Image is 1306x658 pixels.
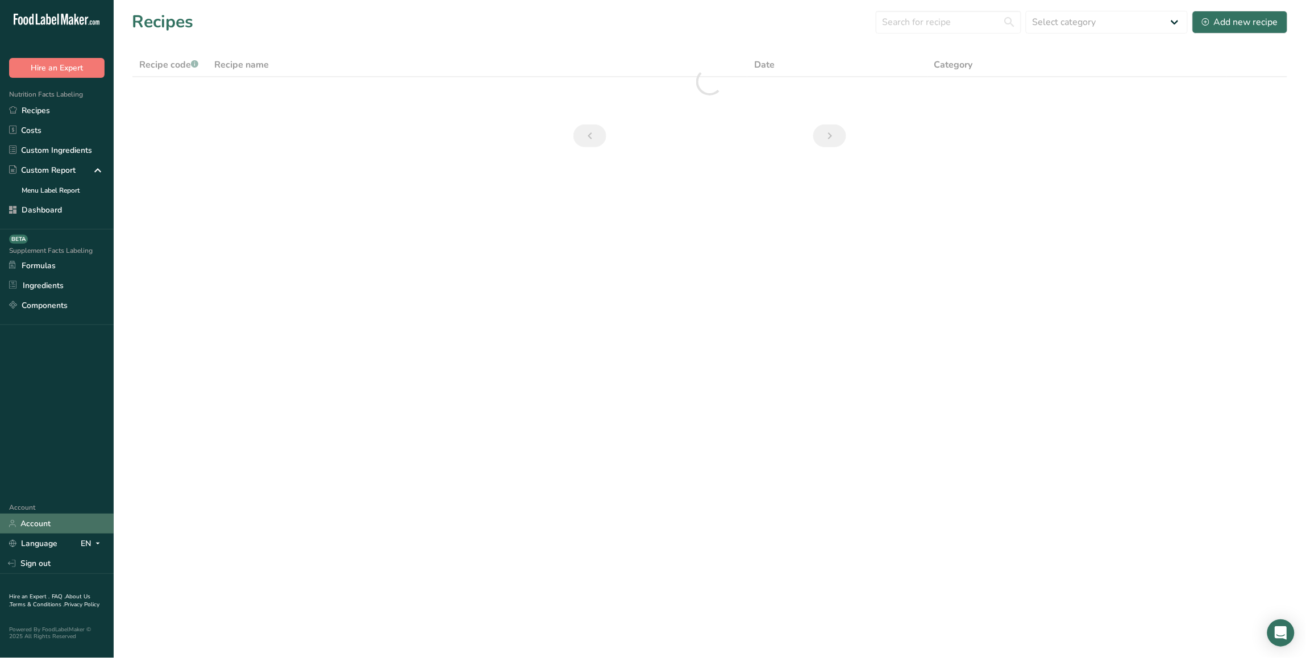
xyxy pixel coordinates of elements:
[9,593,90,609] a: About Us .
[9,534,57,553] a: Language
[52,593,65,601] a: FAQ .
[876,11,1021,34] input: Search for recipe
[81,537,105,551] div: EN
[10,601,64,609] a: Terms & Conditions .
[573,124,606,147] a: Previous page
[9,58,105,78] button: Hire an Expert
[9,626,105,640] div: Powered By FoodLabelMaker © 2025 All Rights Reserved
[132,9,193,35] h1: Recipes
[9,164,76,176] div: Custom Report
[1202,15,1278,29] div: Add new recipe
[9,235,28,244] div: BETA
[1267,619,1295,647] div: Open Intercom Messenger
[64,601,99,609] a: Privacy Policy
[9,593,49,601] a: Hire an Expert .
[813,124,846,147] a: Next page
[1192,11,1288,34] button: Add new recipe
